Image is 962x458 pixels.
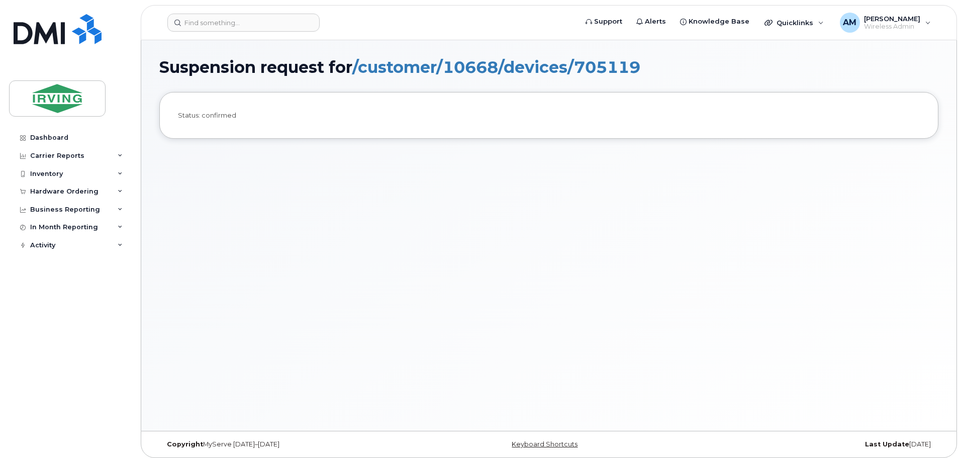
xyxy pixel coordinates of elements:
div: [DATE] [679,440,938,448]
a: Keyboard Shortcuts [512,440,578,448]
div: MyServe [DATE]–[DATE] [159,440,419,448]
div: Status: confirmed [178,111,920,120]
strong: Last Update [865,440,909,448]
strong: Copyright [167,440,203,448]
a: /customer/10668/devices/705119 [352,58,640,76]
h1: Suspension request for [159,58,938,76]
